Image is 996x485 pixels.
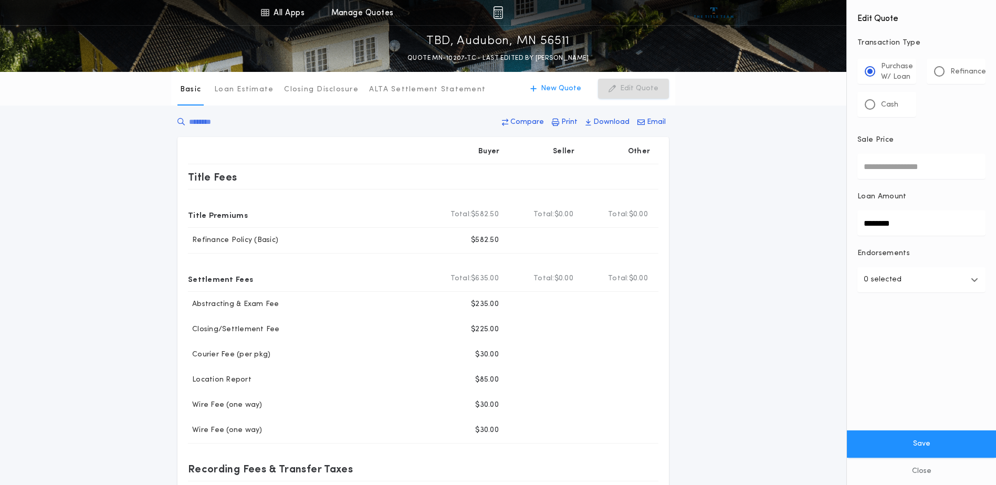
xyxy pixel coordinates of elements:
[533,273,554,284] b: Total:
[188,235,278,246] p: Refinance Policy (Basic)
[608,273,629,284] b: Total:
[471,324,499,335] p: $225.00
[188,375,251,385] p: Location Report
[475,425,499,436] p: $30.00
[450,273,471,284] b: Total:
[407,53,589,64] p: QUOTE MN-10207-TC - LAST EDITED BY [PERSON_NAME]
[864,273,901,286] p: 0 selected
[561,117,578,128] p: Print
[857,154,985,179] input: Sale Price
[857,210,985,236] input: Loan Amount
[426,33,570,50] p: TBD, Audubon, MN 56511
[284,85,359,95] p: Closing Disclosure
[847,430,996,458] button: Save
[188,460,353,477] p: Recording Fees & Transfer Taxes
[857,135,894,145] p: Sale Price
[471,235,499,246] p: $582.50
[629,273,648,284] span: $0.00
[499,113,547,132] button: Compare
[881,61,913,82] p: Purchase W/ Loan
[188,299,279,310] p: Abstracting & Exam Fee
[493,6,503,19] img: img
[188,425,263,436] p: Wire Fee (one way)
[598,79,669,99] button: Edit Quote
[475,400,499,410] p: $30.00
[857,6,985,25] h4: Edit Quote
[471,299,499,310] p: $235.00
[857,38,985,48] p: Transaction Type
[188,168,237,185] p: Title Fees
[881,100,898,110] p: Cash
[554,273,573,284] span: $0.00
[188,350,270,360] p: Courier Fee (per pkg)
[857,192,907,202] p: Loan Amount
[950,67,986,77] p: Refinance
[553,146,575,157] p: Seller
[188,400,263,410] p: Wire Fee (one way)
[582,113,633,132] button: Download
[510,117,544,128] p: Compare
[475,350,499,360] p: $30.00
[471,209,499,220] span: $582.50
[647,117,666,128] p: Email
[847,458,996,485] button: Close
[214,85,274,95] p: Loan Estimate
[857,267,985,292] button: 0 selected
[628,146,650,157] p: Other
[369,85,486,95] p: ALTA Settlement Statement
[533,209,554,220] b: Total:
[549,113,581,132] button: Print
[620,83,658,94] p: Edit Quote
[188,270,253,287] p: Settlement Fees
[608,209,629,220] b: Total:
[554,209,573,220] span: $0.00
[450,209,471,220] b: Total:
[593,117,630,128] p: Download
[629,209,648,220] span: $0.00
[520,79,592,99] button: New Quote
[541,83,581,94] p: New Quote
[188,324,280,335] p: Closing/Settlement Fee
[188,206,248,223] p: Title Premiums
[857,248,985,259] p: Endorsements
[180,85,201,95] p: Basic
[694,7,733,18] img: vs-icon
[475,375,499,385] p: $85.00
[478,146,499,157] p: Buyer
[471,273,499,284] span: $635.00
[634,113,669,132] button: Email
